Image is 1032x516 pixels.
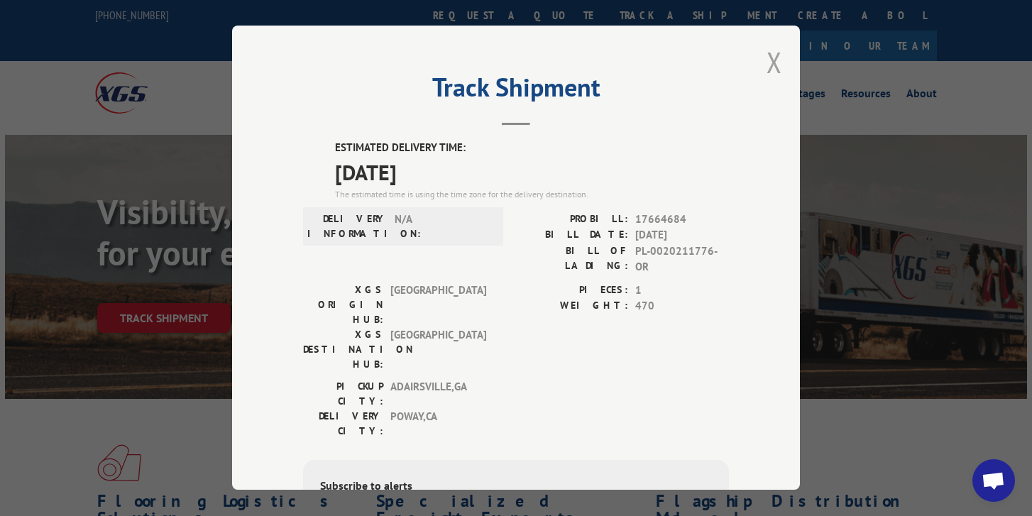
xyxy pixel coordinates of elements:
[303,327,383,372] label: XGS DESTINATION HUB:
[516,212,628,228] label: PROBILL:
[635,243,729,275] span: PL-0020211776-OR
[335,188,729,201] div: The estimated time is using the time zone for the delivery destination.
[516,298,628,314] label: WEIGHT:
[390,409,486,439] span: POWAY , CA
[516,282,628,299] label: PIECES:
[635,227,729,243] span: [DATE]
[320,477,712,498] div: Subscribe to alerts
[516,243,628,275] label: BILL OF LADING:
[303,409,383,439] label: DELIVERY CITY:
[335,140,729,156] label: ESTIMATED DELIVERY TIME:
[395,212,490,241] span: N/A
[635,298,729,314] span: 470
[307,212,388,241] label: DELIVERY INFORMATION:
[390,327,486,372] span: [GEOGRAPHIC_DATA]
[303,77,729,104] h2: Track Shipment
[390,282,486,327] span: [GEOGRAPHIC_DATA]
[303,282,383,327] label: XGS ORIGIN HUB:
[635,212,729,228] span: 17664684
[767,43,782,81] button: Close modal
[335,156,729,188] span: [DATE]
[635,282,729,299] span: 1
[516,227,628,243] label: BILL DATE:
[303,379,383,409] label: PICKUP CITY:
[972,459,1015,502] div: Open chat
[390,379,486,409] span: ADAIRSVILLE , GA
